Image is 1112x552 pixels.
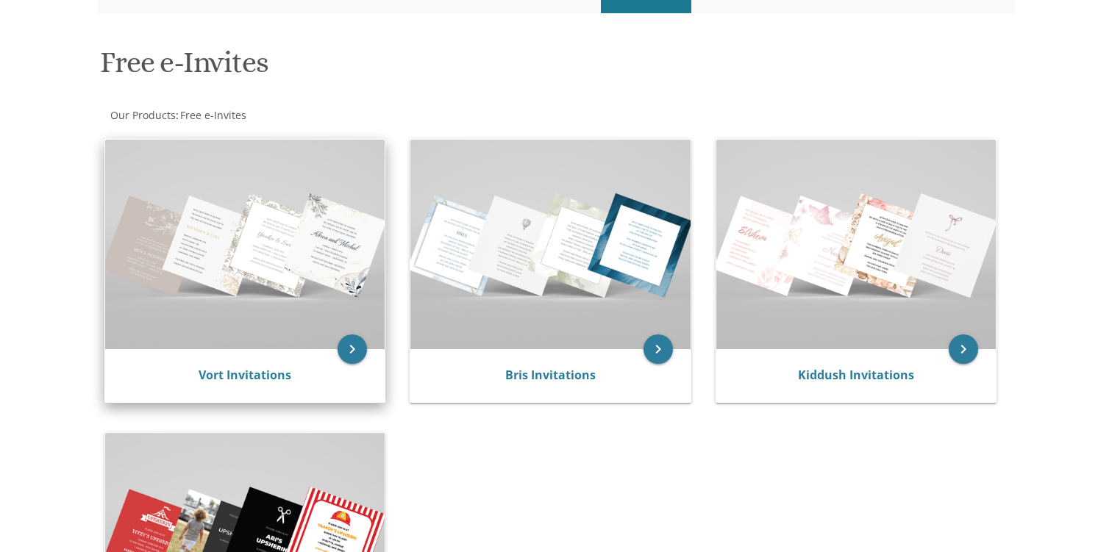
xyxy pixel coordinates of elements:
img: Vort Invitations [105,140,385,349]
a: Free e-Invites [179,108,246,122]
a: keyboard_arrow_right [949,334,978,364]
div: : [98,108,557,123]
a: keyboard_arrow_right [644,334,673,364]
a: Kiddush Invitations [798,367,914,383]
a: keyboard_arrow_right [338,334,367,364]
a: Bris Invitations [505,367,596,383]
h1: Free e-Invites [100,46,700,90]
a: Our Products [109,108,176,122]
img: Bris Invitations [410,140,691,349]
span: Free e-Invites [180,108,246,122]
a: Vort Invitations [199,367,291,383]
img: Kiddush Invitations [716,140,997,349]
